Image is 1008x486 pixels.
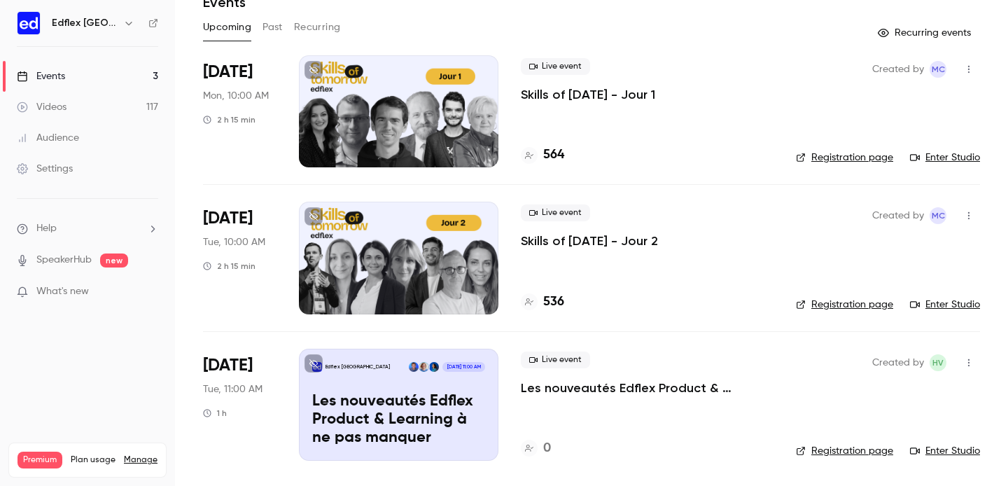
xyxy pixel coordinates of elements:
span: Created by [872,207,924,224]
span: Premium [17,452,62,468]
span: Help [36,221,57,236]
span: Created by [872,61,924,78]
div: 1 h [203,408,227,419]
p: Les nouveautés Edflex Product & Learning à ne pas manquer [312,393,485,447]
li: help-dropdown-opener [17,221,158,236]
span: MC [932,207,945,224]
div: Events [17,69,65,83]
a: Registration page [796,298,893,312]
div: 2 h 15 min [203,261,255,272]
span: Tue, 10:00 AM [203,235,265,249]
img: Axelle Paulus [419,362,428,372]
span: Tue, 11:00 AM [203,382,262,396]
div: Videos [17,100,66,114]
span: Live event [521,58,590,75]
span: [DATE] [203,61,253,83]
span: new [100,254,128,268]
span: Manon Cousin [930,207,946,224]
iframe: Noticeable Trigger [141,286,158,298]
span: Live event [521,204,590,221]
a: Les nouveautés Edflex Product & Learning à ne pas manquerEdflex [GEOGRAPHIC_DATA]Emilie JarryAxel... [299,349,498,461]
img: Edflex France [17,12,40,34]
span: Plan usage [71,454,115,466]
span: What's new [36,284,89,299]
button: Recurring events [871,22,980,44]
span: Manon Cousin [930,61,946,78]
a: Registration page [796,444,893,458]
button: Recurring [294,16,341,39]
span: Live event [521,352,590,368]
span: Created by [872,354,924,371]
button: Upcoming [203,16,251,39]
img: Raphaël Camuset [409,362,419,372]
div: Audience [17,131,79,145]
div: Sep 23 Tue, 10:00 AM (Europe/Berlin) [203,202,276,314]
h4: 536 [543,293,564,312]
div: Settings [17,162,73,176]
a: Manage [124,454,157,466]
h4: 0 [543,439,551,458]
span: MC [932,61,945,78]
div: 2 h 15 min [203,114,255,125]
a: Skills of [DATE] - Jour 2 [521,232,658,249]
a: Enter Studio [910,444,980,458]
div: Oct 14 Tue, 11:00 AM (Europe/Paris) [203,349,276,461]
span: Mon, 10:00 AM [203,89,269,103]
span: [DATE] 11:00 AM [442,362,484,372]
a: Skills of [DATE] - Jour 1 [521,86,655,103]
h4: 564 [543,146,564,165]
a: Enter Studio [910,151,980,165]
a: Les nouveautés Edflex Product & Learning à ne pas manquer [521,380,773,396]
span: Hélène VENTURINI [930,354,946,371]
a: Enter Studio [910,298,980,312]
h6: Edflex [GEOGRAPHIC_DATA] [52,16,118,30]
p: Edflex [GEOGRAPHIC_DATA] [325,363,390,370]
a: Registration page [796,151,893,165]
div: Sep 22 Mon, 10:00 AM (Europe/Berlin) [203,55,276,167]
a: 0 [521,439,551,458]
button: Past [262,16,283,39]
a: 536 [521,293,564,312]
span: HV [932,354,944,371]
span: [DATE] [203,354,253,377]
a: 564 [521,146,564,165]
a: SpeakerHub [36,253,92,268]
span: [DATE] [203,207,253,230]
img: Emilie Jarry [429,362,439,372]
